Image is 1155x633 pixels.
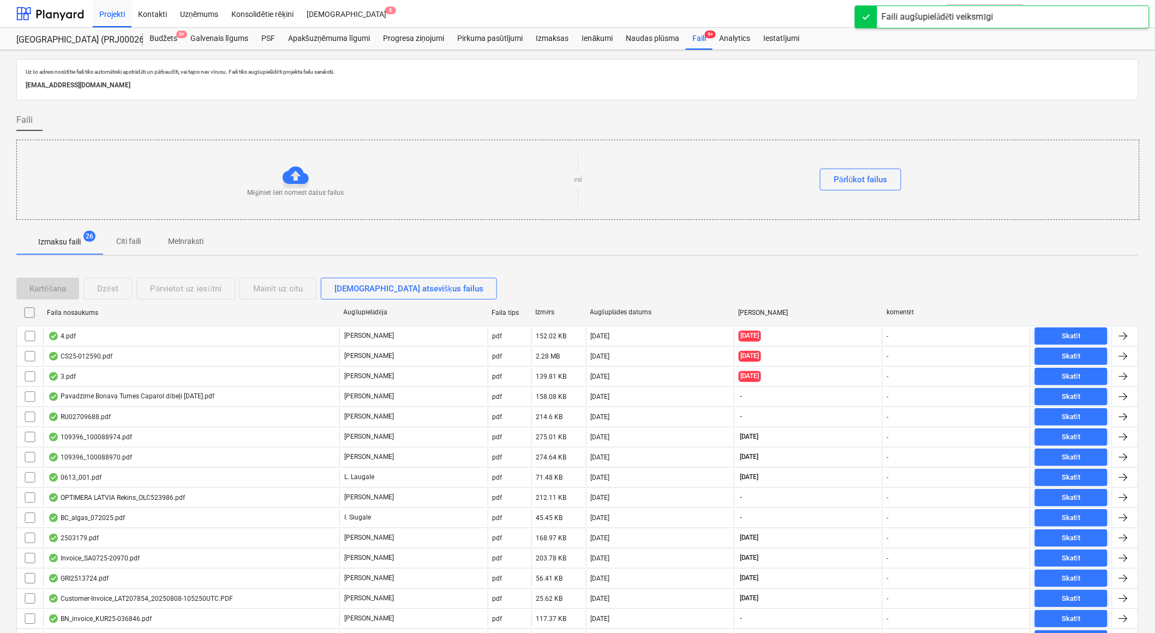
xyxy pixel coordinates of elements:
div: OCR pabeigts [48,513,59,522]
div: [DATE] [591,433,610,441]
div: OCR pabeigts [48,554,59,563]
div: 2503179.pdf [48,534,99,542]
div: 274.64 KB [536,453,567,461]
div: 109396_100088970.pdf [48,453,132,462]
div: Analytics [713,28,757,50]
div: [DATE] [591,413,610,421]
div: 158.08 KB [536,393,567,401]
p: [PERSON_NAME] [344,432,394,441]
div: 25.62 KB [536,595,563,602]
div: Progresa ziņojumi [376,28,451,50]
p: [PERSON_NAME] [344,553,394,563]
div: - [887,332,889,340]
div: 168.97 KB [536,534,567,542]
div: OCR pabeigts [48,534,59,542]
div: Skatīt [1062,431,1081,444]
a: Pirkuma pasūtījumi [451,28,530,50]
div: pdf [493,494,502,501]
button: Skatīt [1035,469,1108,486]
p: [EMAIL_ADDRESS][DOMAIN_NAME] [26,80,1129,91]
div: OCR pabeigts [48,372,59,381]
div: 2.28 MB [536,353,560,360]
div: 117.37 KB [536,615,567,623]
button: Skatīt [1035,348,1108,365]
div: Skatīt [1062,492,1081,504]
button: Skatīt [1035,368,1108,385]
div: [PERSON_NAME] [738,309,878,316]
span: [DATE] [739,533,760,542]
div: komentēt [887,308,1026,316]
div: [DATE] [591,373,610,380]
div: pdf [493,332,502,340]
p: [PERSON_NAME] [344,574,394,583]
div: 152.02 KB [536,332,567,340]
div: - [887,373,889,380]
div: [DATE] [591,534,610,542]
p: [PERSON_NAME] [344,594,394,603]
div: Pārlūkot failus [834,172,888,187]
span: - [739,493,743,502]
div: OCR pabeigts [48,332,59,341]
div: Skatīt [1062,391,1081,403]
div: [DATE] [591,575,610,582]
div: pdf [493,373,502,380]
span: - [739,614,743,623]
a: Izmaksas [530,28,576,50]
p: [PERSON_NAME] [344,351,394,361]
div: OCR pabeigts [48,493,59,502]
p: [PERSON_NAME] [344,331,394,341]
p: [PERSON_NAME] [344,452,394,462]
div: Izmērs [536,308,582,316]
div: Skatīt [1062,532,1081,545]
button: Skatīt [1035,529,1108,547]
div: Skatīt [1062,330,1081,343]
div: GRI2513724.pdf [48,574,109,583]
div: pdf [493,433,502,441]
div: Budžets [143,28,184,50]
a: Galvenais līgums [184,28,255,50]
p: Izmaksu faili [38,236,81,248]
span: - [739,513,743,522]
div: pdf [493,353,502,360]
div: 4.pdf [48,332,76,341]
a: Naudas plūsma [620,28,686,50]
div: Iestatījumi [757,28,806,50]
div: pdf [493,615,502,623]
div: OCR pabeigts [48,433,59,441]
div: CS25-012590.pdf [48,352,112,361]
div: [DATE] [591,615,610,623]
div: 214.6 KB [536,413,563,421]
div: Skatīt [1062,451,1081,464]
div: Chat Widget [1100,581,1155,633]
div: - [887,615,889,623]
p: [PERSON_NAME] [344,493,394,502]
div: - [887,413,889,421]
div: Faili [686,28,713,50]
button: Skatīt [1035,388,1108,405]
p: I. Siugale [344,513,371,522]
span: [DATE] [739,331,761,341]
span: [DATE] [739,432,760,441]
a: Ienākumi [576,28,620,50]
div: [GEOGRAPHIC_DATA] (PRJ0002627, K-1 un K-2(2.kārta) 2601960 [16,34,130,46]
div: pdf [493,534,502,542]
div: OCR pabeigts [48,614,59,623]
div: Skatīt [1062,572,1081,585]
div: Skatīt [1062,371,1081,383]
div: - [887,453,889,461]
a: Apakšuzņēmuma līgumi [282,28,376,50]
div: 71.48 KB [536,474,563,481]
div: pdf [493,474,502,481]
div: pdf [493,595,502,602]
p: [PERSON_NAME] [344,412,394,421]
span: [DATE] [739,574,760,583]
button: Skatīt [1035,327,1108,345]
div: pdf [493,453,502,461]
button: Skatīt [1035,590,1108,607]
div: OCR pabeigts [48,594,59,603]
button: Skatīt [1035,408,1108,426]
p: Uz šo adresi nosūtītie faili tiks automātiski apstrādāti un pārbaudīti, vai tajos nav vīrusu. Fai... [26,68,1129,75]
